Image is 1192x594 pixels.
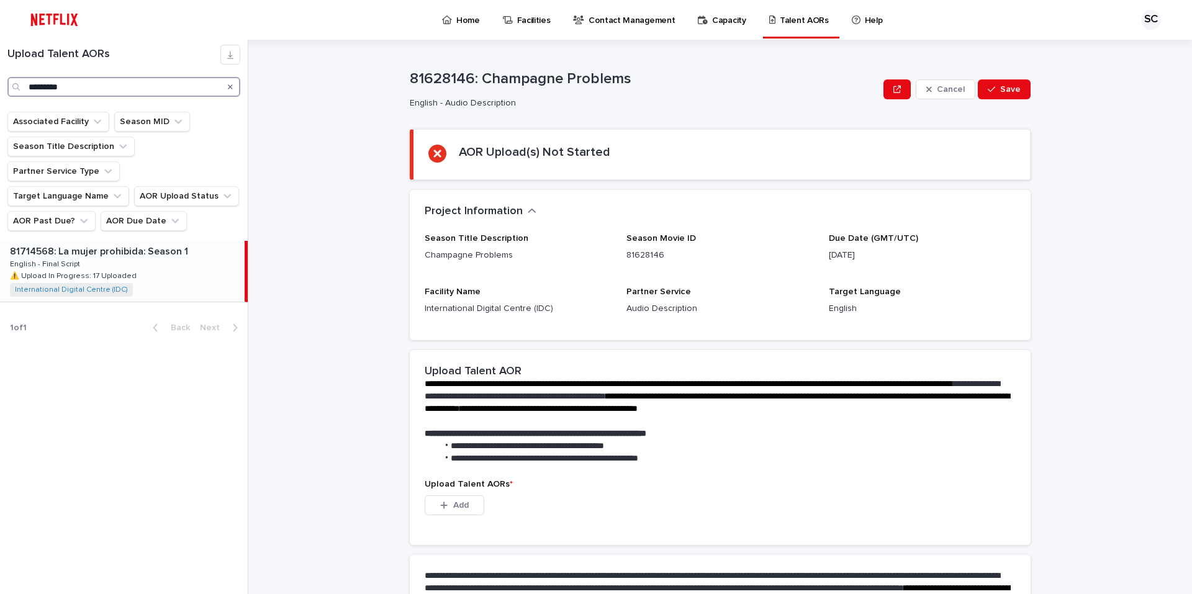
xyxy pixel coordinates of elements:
[7,77,240,97] input: Search
[425,234,528,243] span: Season Title Description
[425,287,481,296] span: Facility Name
[114,112,190,132] button: Season MID
[453,501,469,510] span: Add
[425,495,484,515] button: Add
[1141,10,1161,30] div: SC
[410,98,874,109] p: English - Audio Description
[425,480,513,488] span: Upload Talent AORs
[101,211,187,231] button: AOR Due Date
[829,302,1016,315] p: English
[829,249,1016,262] p: [DATE]
[10,269,139,281] p: ⚠️ Upload In Progress: 17 Uploaded
[7,161,120,181] button: Partner Service Type
[10,243,191,258] p: 81714568: La mujer prohibida: Season 1
[200,323,227,332] span: Next
[425,302,612,315] p: International Digital Centre (IDC)
[425,205,536,218] button: Project Information
[7,137,135,156] button: Season Title Description
[978,79,1031,99] button: Save
[15,286,128,294] a: International Digital Centre (IDC)
[937,85,965,94] span: Cancel
[134,186,239,206] button: AOR Upload Status
[459,145,610,160] h2: AOR Upload(s) Not Started
[7,112,109,132] button: Associated Facility
[195,322,248,333] button: Next
[143,322,195,333] button: Back
[425,365,521,379] h2: Upload Talent AOR
[7,186,129,206] button: Target Language Name
[7,211,96,231] button: AOR Past Due?
[626,287,691,296] span: Partner Service
[916,79,975,99] button: Cancel
[626,249,813,262] p: 81628146
[163,323,190,332] span: Back
[626,234,696,243] span: Season Movie ID
[425,205,523,218] h2: Project Information
[626,302,813,315] p: Audio Description
[829,287,901,296] span: Target Language
[25,7,84,32] img: ifQbXi3ZQGMSEF7WDB7W
[410,70,878,88] p: 81628146: Champagne Problems
[10,258,83,269] p: English - Final Script
[425,249,612,262] p: Champagne Problems
[7,48,220,61] h1: Upload Talent AORs
[1000,85,1021,94] span: Save
[829,234,918,243] span: Due Date (GMT/UTC)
